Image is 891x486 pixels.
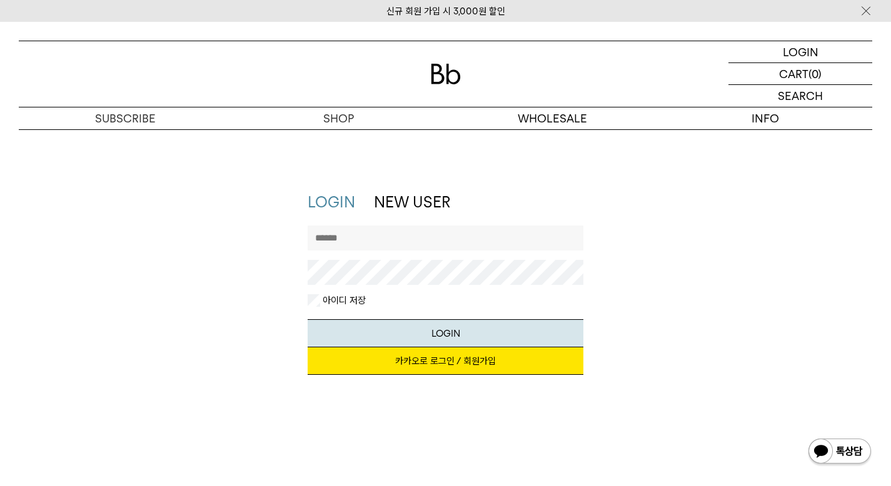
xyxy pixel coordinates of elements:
p: SEARCH [778,85,823,107]
label: 아이디 저장 [320,294,366,307]
a: 신규 회원 가입 시 3,000원 할인 [386,6,505,17]
a: NEW USER [374,193,450,211]
p: INFO [659,107,872,129]
img: 로고 [431,64,461,84]
p: LOGIN [783,41,818,62]
p: CART [779,63,808,84]
a: SUBSCRIBE [19,107,232,129]
p: WHOLESALE [446,107,659,129]
a: 카카오로 로그인 / 회원가입 [308,347,584,375]
a: SHOP [232,107,445,129]
a: LOGIN [728,41,872,63]
a: CART (0) [728,63,872,85]
button: LOGIN [308,319,584,347]
p: (0) [808,63,822,84]
a: LOGIN [308,193,355,211]
img: 카카오톡 채널 1:1 채팅 버튼 [807,437,872,467]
